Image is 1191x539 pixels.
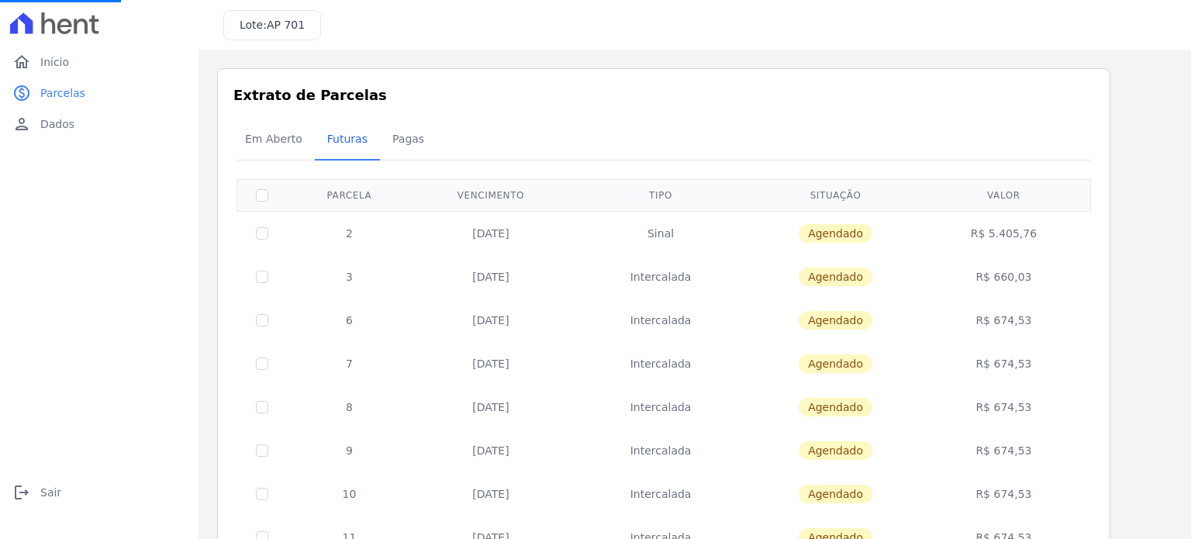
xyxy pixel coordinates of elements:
span: Dados [40,116,74,132]
span: Agendado [799,485,872,503]
span: Pagas [383,123,433,154]
td: [DATE] [412,429,570,472]
span: Sair [40,485,61,500]
td: [DATE] [412,342,570,385]
td: Intercalada [570,299,751,342]
td: 2 [287,211,412,255]
span: Agendado [799,354,872,373]
td: 9 [287,429,412,472]
td: 3 [287,255,412,299]
td: R$ 674,53 [920,342,1087,385]
i: home [12,53,31,71]
span: Parcelas [40,85,85,101]
td: 6 [287,299,412,342]
th: Valor [920,179,1087,211]
a: logoutSair [6,477,192,508]
i: person [12,115,31,133]
span: Agendado [799,224,872,243]
span: AP 701 [267,19,305,31]
td: Intercalada [570,255,751,299]
td: 10 [287,472,412,516]
td: [DATE] [412,472,570,516]
span: Agendado [799,268,872,286]
h3: Extrato de Parcelas [233,85,1094,105]
a: paidParcelas [6,78,192,109]
i: paid [12,84,31,102]
a: Em Aberto [233,120,315,161]
span: Em Aberto [236,123,312,154]
span: Agendado [799,441,872,460]
span: Agendado [799,398,872,416]
td: 8 [287,385,412,429]
td: R$ 660,03 [920,255,1087,299]
td: Intercalada [570,385,751,429]
span: Agendado [799,311,872,330]
td: 7 [287,342,412,385]
td: R$ 674,53 [920,299,1087,342]
td: Intercalada [570,472,751,516]
td: Sinal [570,211,751,255]
th: Vencimento [412,179,570,211]
th: Situação [751,179,920,211]
td: [DATE] [412,255,570,299]
td: Intercalada [570,342,751,385]
th: Parcela [287,179,412,211]
span: Futuras [318,123,377,154]
td: R$ 674,53 [920,472,1087,516]
a: homeInício [6,47,192,78]
a: personDados [6,109,192,140]
td: R$ 5.405,76 [920,211,1087,255]
span: Início [40,54,69,70]
td: Intercalada [570,429,751,472]
th: Tipo [570,179,751,211]
i: logout [12,483,31,502]
h3: Lote: [240,17,305,33]
td: R$ 674,53 [920,385,1087,429]
td: [DATE] [412,299,570,342]
td: R$ 674,53 [920,429,1087,472]
td: [DATE] [412,211,570,255]
td: [DATE] [412,385,570,429]
a: Futuras [315,120,380,161]
a: Pagas [380,120,437,161]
